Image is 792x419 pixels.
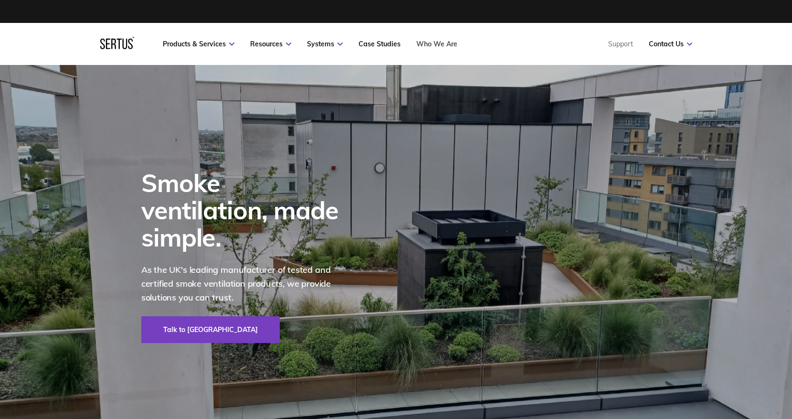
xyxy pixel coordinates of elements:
[649,40,692,48] a: Contact Us
[141,316,280,343] a: Talk to [GEOGRAPHIC_DATA]
[416,40,457,48] a: Who We Are
[141,169,351,251] div: Smoke ventilation, made simple.
[608,40,633,48] a: Support
[141,263,351,304] p: As the UK's leading manufacturer of tested and certified smoke ventilation products, we provide s...
[250,40,291,48] a: Resources
[307,40,343,48] a: Systems
[620,308,792,419] iframe: Chat Widget
[359,40,401,48] a: Case Studies
[163,40,234,48] a: Products & Services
